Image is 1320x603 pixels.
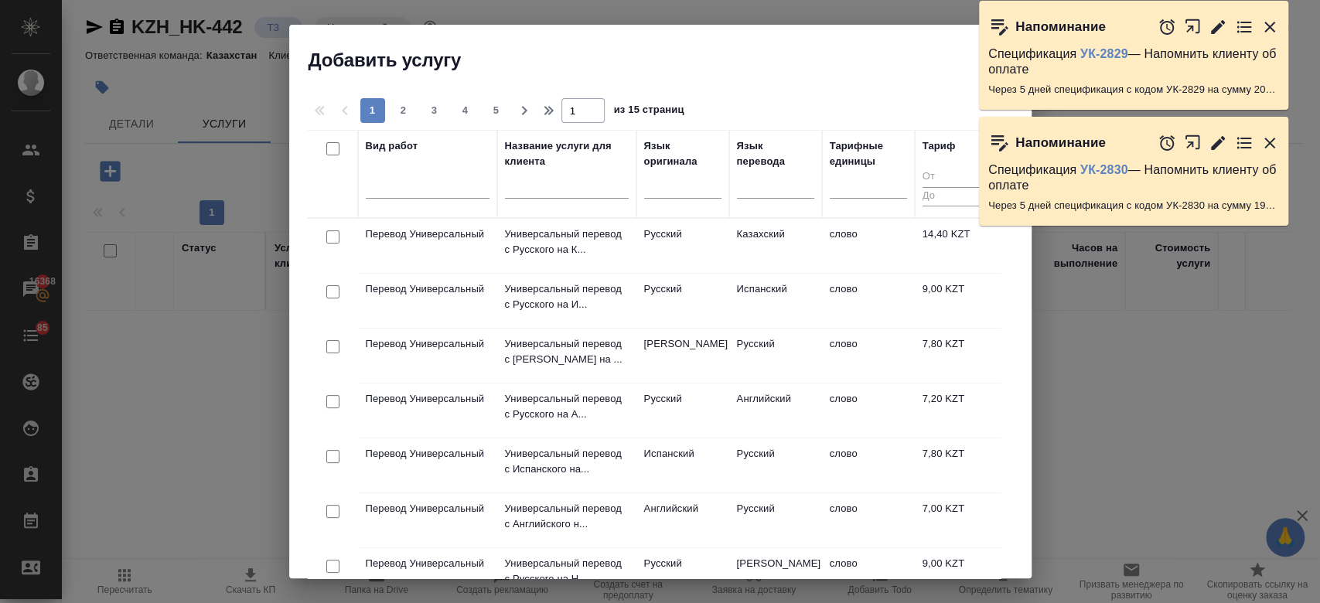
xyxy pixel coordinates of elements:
button: 5 [484,98,509,123]
input: До [923,187,1000,206]
button: Отложить [1158,18,1176,36]
p: Напоминание [1015,19,1106,35]
td: 7,80 KZT [915,438,1008,492]
p: Спецификация — Напомнить клиенту об оплате [988,162,1279,193]
p: Перевод Универсальный [366,391,489,407]
p: Универсальный перевод с Русского на А... [505,391,629,422]
td: 7,00 KZT [915,493,1008,547]
a: УК-2829 [1080,47,1128,60]
p: Напоминание [1015,135,1106,151]
td: [PERSON_NAME] [729,548,822,602]
span: 2 [391,103,416,118]
div: Название услуги для клиента [505,138,629,169]
input: От [923,168,1000,187]
td: 7,80 KZT [915,329,1008,383]
td: 9,00 KZT [915,274,1008,328]
td: слово [822,548,915,602]
td: Русский [636,383,729,438]
td: Казахский [729,219,822,273]
button: Отложить [1158,134,1176,152]
p: Универсальный перевод с [PERSON_NAME] на ... [505,336,629,367]
td: Испанский [636,438,729,492]
h2: Добавить услугу [309,48,1032,73]
td: Английский [729,383,822,438]
p: Перевод Универсальный [366,556,489,571]
button: Открыть в новой вкладке [1184,126,1202,159]
div: Тарифные единицы [830,138,907,169]
button: Закрыть [1260,134,1279,152]
p: Спецификация — Напомнить клиенту об оплате [988,46,1279,77]
td: слово [822,438,915,492]
div: Язык оригинала [644,138,721,169]
td: слово [822,383,915,438]
span: 4 [453,103,478,118]
p: Через 5 дней спецификация с кодом УК-2830 на сумму 1933.92 UAH будет просрочена [988,198,1279,213]
td: 9,00 KZT [915,548,1008,602]
div: Вид работ [366,138,418,154]
td: [PERSON_NAME] [636,329,729,383]
p: Через 5 дней спецификация с кодом УК-2829 на сумму 20133.67 UAH будет просрочена [988,82,1279,97]
p: Перевод Универсальный [366,501,489,516]
p: Универсальный перевод с Испанского на... [505,446,629,477]
td: Русский [636,274,729,328]
button: 4 [453,98,478,123]
p: Перевод Универсальный [366,227,489,242]
p: Универсальный перевод с Английского н... [505,501,629,532]
td: Русский [729,329,822,383]
div: Тариф [923,138,956,154]
p: Универсальный перевод с Русского на К... [505,227,629,257]
p: Перевод Универсальный [366,336,489,352]
a: УК-2830 [1080,163,1128,176]
span: 5 [484,103,509,118]
p: Перевод Универсальный [366,446,489,462]
button: 3 [422,98,447,123]
p: Перевод Универсальный [366,281,489,297]
td: Испанский [729,274,822,328]
button: Закрыть [1260,18,1279,36]
p: Универсальный перевод с Русского на Н... [505,556,629,587]
td: слово [822,274,915,328]
p: Универсальный перевод с Русского на И... [505,281,629,312]
button: Редактировать [1209,18,1227,36]
button: Перейти в todo [1235,18,1253,36]
td: слово [822,493,915,547]
td: Английский [636,493,729,547]
td: Русский [729,438,822,492]
td: 14,40 KZT [915,219,1008,273]
td: слово [822,329,915,383]
td: 7,20 KZT [915,383,1008,438]
td: Русский [729,493,822,547]
td: слово [822,219,915,273]
td: Русский [636,219,729,273]
span: из 15 страниц [614,100,684,123]
button: Открыть в новой вкладке [1184,10,1202,43]
td: Русский [636,548,729,602]
button: Перейти в todo [1235,134,1253,152]
div: Язык перевода [737,138,814,169]
button: Редактировать [1209,134,1227,152]
button: 2 [391,98,416,123]
span: 3 [422,103,447,118]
